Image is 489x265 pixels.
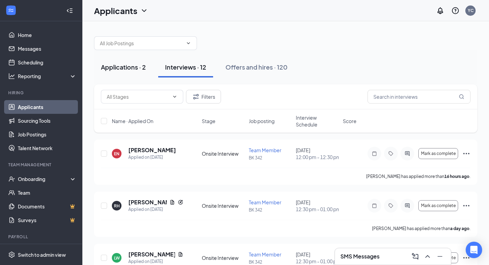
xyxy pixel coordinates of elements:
a: Home [18,28,77,42]
div: Interviews · 12 [165,63,206,71]
p: BK 342 [249,207,292,213]
p: [PERSON_NAME] has applied more than . [366,173,470,179]
svg: Note [370,203,379,208]
button: ComposeMessage [410,251,421,262]
svg: Document [170,200,175,205]
svg: ChevronDown [172,94,177,99]
svg: UserCheck [8,176,15,182]
button: ChevronUp [422,251,433,262]
svg: QuestionInfo [451,7,459,15]
a: SurveysCrown [18,213,77,227]
button: Minimize [434,251,445,262]
svg: ActiveChat [403,203,411,208]
div: Onboarding [18,176,71,182]
input: Search in interviews [368,90,470,104]
svg: Document [178,252,183,257]
span: Interview Schedule [296,114,339,128]
svg: Ellipses [462,254,470,262]
svg: ChevronDown [140,7,148,15]
div: Onsite Interview [202,150,245,157]
svg: WorkstreamLogo [8,7,14,14]
span: Stage [202,118,216,124]
a: Sourcing Tools [18,114,77,128]
div: Switch to admin view [18,251,66,258]
svg: Ellipses [462,202,470,210]
svg: Ellipses [462,149,470,158]
div: Team Management [8,162,75,168]
svg: Reapply [178,200,183,205]
svg: Tag [387,151,395,156]
a: Messages [18,42,77,56]
p: BK 342 [249,259,292,265]
span: Name · Applied On [112,118,153,124]
span: Team Member [249,147,281,153]
svg: MagnifyingGlass [459,94,464,99]
input: All Job Postings [100,39,183,47]
b: 16 hours ago [444,174,469,179]
div: Applied on [DATE] [128,206,183,213]
span: Score [343,118,357,124]
span: Team Member [249,251,281,257]
h5: [PERSON_NAME] [128,198,167,206]
div: [DATE] [296,199,339,213]
div: LW [114,255,120,261]
a: Scheduling [18,56,77,69]
svg: Note [370,151,379,156]
svg: ChevronUp [423,252,432,261]
div: Applications · 2 [101,63,146,71]
div: Open Intercom Messenger [466,242,482,258]
span: Team Member [249,199,281,205]
svg: ChevronDown [186,40,191,46]
span: 12:30 pm - 01:00 pm [296,258,339,265]
svg: ActiveChat [403,151,411,156]
h1: Applicants [94,5,137,16]
button: Mark as complete [418,200,458,211]
div: YC [468,8,474,13]
a: Talent Network [18,141,77,155]
div: EN [114,151,119,157]
div: [DATE] [296,251,339,265]
svg: Collapse [66,7,73,14]
svg: Notifications [436,7,444,15]
div: Onsite Interview [202,202,245,209]
p: [PERSON_NAME] has applied more than . [372,226,470,231]
div: Applied on [DATE] [128,154,176,161]
svg: Settings [8,251,15,258]
button: Filter Filters [186,90,221,104]
div: Onsite Interview [202,254,245,261]
span: 12:30 pm - 01:00 pm [296,206,339,213]
a: Applicants [18,100,77,114]
span: Mark as complete [421,203,456,208]
svg: Filter [192,93,200,101]
span: Job posting [249,118,275,124]
div: Applied on [DATE] [128,258,183,265]
div: Reporting [18,73,77,80]
div: RH [114,203,120,209]
div: Hiring [8,90,75,96]
a: Job Postings [18,128,77,141]
h5: [PERSON_NAME] [128,251,175,258]
svg: ComposeMessage [411,252,419,261]
div: Offers and hires · 120 [225,63,288,71]
h5: [PERSON_NAME] [128,146,176,154]
span: Mark as complete [421,151,456,156]
a: Team [18,186,77,200]
div: [DATE] [296,147,339,160]
span: 12:00 pm - 12:30 pm [296,154,339,160]
button: Mark as complete [418,148,458,159]
input: All Stages [107,93,169,100]
div: Payroll [8,234,75,240]
svg: Minimize [436,252,444,261]
b: a day ago [450,226,469,231]
p: BK 342 [249,155,292,161]
svg: Analysis [8,73,15,80]
svg: Tag [387,203,395,208]
a: DocumentsCrown [18,200,77,213]
h3: SMS Messages [340,253,380,260]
